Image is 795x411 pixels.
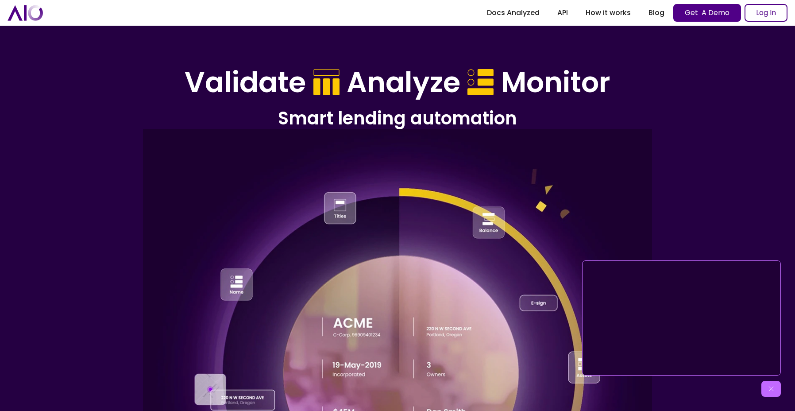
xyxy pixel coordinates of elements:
[478,5,548,21] a: Docs Analyzed
[347,66,460,100] h1: Analyze
[640,5,673,21] a: Blog
[548,5,577,21] a: API
[673,4,741,22] a: Get A Demo
[501,66,610,100] h1: Monitor
[745,4,787,22] a: Log In
[8,5,43,20] a: home
[145,107,650,130] h2: Smart lending automation
[185,66,306,100] h1: Validate
[577,5,640,21] a: How it works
